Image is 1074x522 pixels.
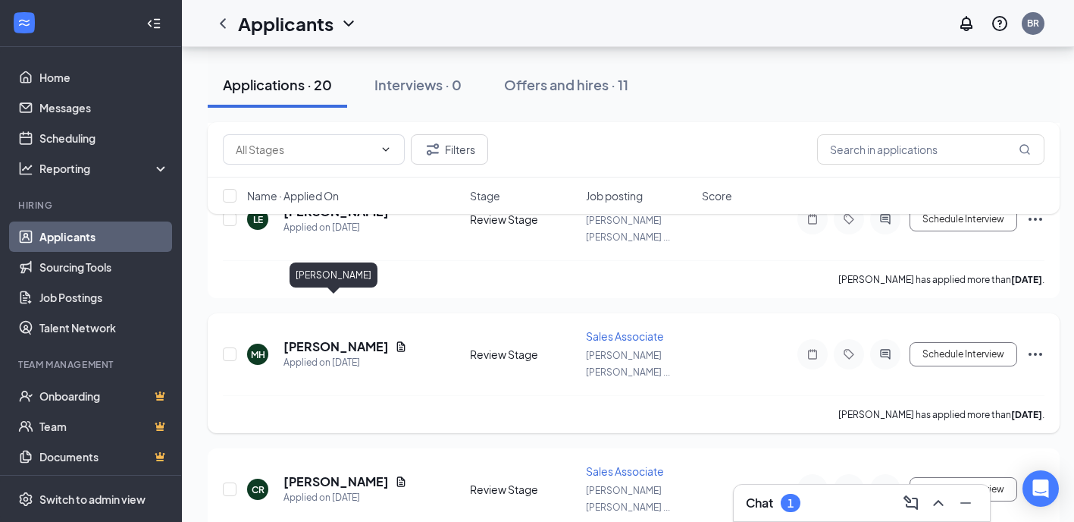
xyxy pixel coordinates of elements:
[838,408,1044,421] p: [PERSON_NAME] has applied more than .
[411,134,488,165] button: Filter Filters
[18,358,166,371] div: Team Management
[1026,345,1044,363] svg: Ellipses
[39,222,169,252] a: Applicants
[39,123,169,153] a: Scheduling
[803,483,822,495] svg: Note
[374,75,462,94] div: Interviews · 0
[876,483,894,495] svg: ActiveChat
[39,472,169,502] a: SurveysCrown
[840,348,858,360] svg: Tag
[926,491,950,515] button: ChevronUp
[746,495,773,511] h3: Chat
[1011,409,1042,420] b: [DATE]
[380,143,392,156] svg: ChevronDown
[236,141,374,158] input: All Stages
[470,482,577,497] div: Review Stage
[238,11,333,36] h1: Applicants
[470,347,577,362] div: Review Stage
[424,140,442,159] svg: Filter
[586,329,664,343] span: Sales Associate
[817,134,1044,165] input: Search in applications
[247,188,339,203] span: Name · Applied On
[586,188,643,203] span: Job posting
[251,348,265,361] div: MH
[39,411,169,442] a: TeamCrown
[39,252,169,282] a: Sourcing Tools
[787,497,794,510] div: 1
[39,442,169,472] a: DocumentsCrown
[39,282,169,313] a: Job Postings
[395,476,407,488] svg: Document
[39,492,146,507] div: Switch to admin view
[283,473,389,490] h5: [PERSON_NAME]
[39,161,170,176] div: Reporting
[18,492,33,507] svg: Settings
[17,15,32,30] svg: WorkstreamLogo
[899,491,923,515] button: ComposeMessage
[214,14,232,33] svg: ChevronLeft
[957,14,975,33] svg: Notifications
[283,355,407,370] div: Applied on [DATE]
[290,263,377,288] div: [PERSON_NAME]
[146,16,161,31] svg: Collapse
[283,338,389,355] h5: [PERSON_NAME]
[910,342,1017,366] button: Schedule Interview
[470,188,500,203] span: Stage
[1011,274,1042,285] b: [DATE]
[504,75,628,94] div: Offers and hires · 11
[39,313,169,343] a: Talent Network
[18,161,33,176] svg: Analysis
[957,494,975,512] svg: Minimize
[910,477,1017,502] button: Schedule Interview
[929,494,947,512] svg: ChevronUp
[283,490,407,505] div: Applied on [DATE]
[39,62,169,93] a: Home
[838,273,1044,286] p: [PERSON_NAME] has applied more than .
[902,494,920,512] svg: ComposeMessage
[991,14,1009,33] svg: QuestionInfo
[876,348,894,360] svg: ActiveChat
[39,381,169,411] a: OnboardingCrown
[18,199,166,212] div: Hiring
[1019,143,1031,156] svg: MagnifyingGlass
[840,483,858,495] svg: Tag
[395,341,407,353] svg: Document
[586,464,664,478] span: Sales Associate
[252,483,265,496] div: CR
[39,93,169,123] a: Messages
[803,348,822,360] svg: Note
[1022,470,1059,507] div: Open Intercom Messenger
[1027,17,1039,30] div: BR
[223,75,332,94] div: Applications · 20
[340,14,358,33] svg: ChevronDown
[586,485,670,513] span: [PERSON_NAME] [PERSON_NAME] ...
[953,491,978,515] button: Minimize
[586,350,670,378] span: [PERSON_NAME] [PERSON_NAME] ...
[702,188,732,203] span: Score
